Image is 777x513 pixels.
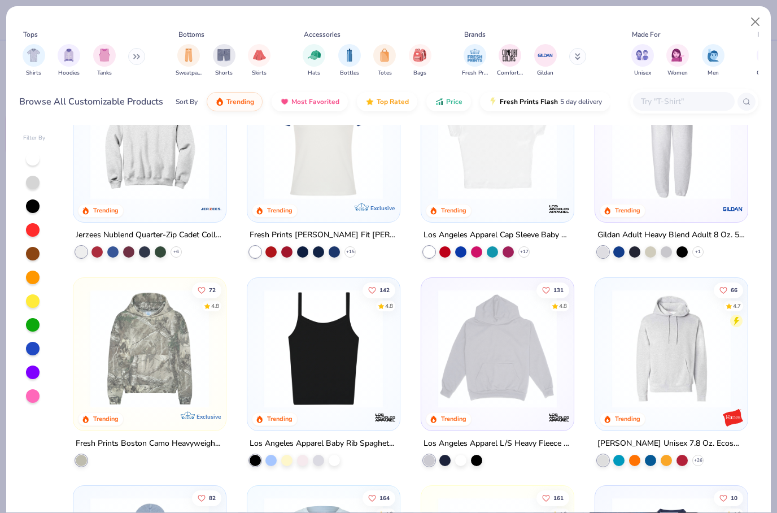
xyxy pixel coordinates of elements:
[26,69,41,77] span: Shirts
[176,44,202,77] div: filter for Sweatpants
[357,92,417,111] button: Top Rated
[413,69,426,77] span: Bags
[537,47,554,64] img: Gildan Image
[280,97,289,106] img: most_fav.gif
[19,95,163,108] div: Browse All Customizable Products
[634,69,651,77] span: Unisex
[176,97,198,107] div: Sort By
[63,49,75,62] img: Hoodies Image
[534,44,557,77] div: filter for Gildan
[378,69,392,77] span: Totes
[93,44,116,77] div: filter for Tanks
[58,44,80,77] button: filter button
[462,44,488,77] button: filter button
[745,11,766,33] button: Close
[702,44,724,77] div: filter for Men
[707,49,719,62] img: Men Image
[97,69,112,77] span: Tanks
[27,49,40,62] img: Shirts Image
[338,44,361,77] button: filter button
[488,97,497,106] img: flash.gif
[248,44,270,77] div: filter for Skirts
[213,44,235,77] button: filter button
[58,44,80,77] div: filter for Hoodies
[462,69,488,77] span: Fresh Prints
[500,97,558,106] span: Fresh Prints Flash
[636,49,649,62] img: Unisex Image
[252,69,267,77] span: Skirts
[413,49,426,62] img: Bags Image
[217,49,230,62] img: Shorts Image
[702,44,724,77] button: filter button
[178,29,204,40] div: Bottoms
[666,44,689,77] div: filter for Women
[501,47,518,64] img: Comfort Colors Image
[304,29,341,40] div: Accessories
[480,92,610,111] button: Fresh Prints Flash5 day delivery
[666,44,689,77] button: filter button
[23,29,38,40] div: Tops
[215,97,224,106] img: trending.gif
[291,97,339,106] span: Most Favorited
[365,97,374,106] img: TopRated.gif
[303,44,325,77] button: filter button
[409,44,431,77] button: filter button
[343,49,356,62] img: Bottles Image
[757,29,769,40] div: Fits
[58,69,80,77] span: Hoodies
[98,49,111,62] img: Tanks Image
[640,95,727,108] input: Try "T-Shirt"
[560,95,602,108] span: 5 day delivery
[308,49,321,62] img: Hats Image
[534,44,557,77] button: filter button
[373,44,396,77] div: filter for Totes
[176,69,202,77] span: Sweatpants
[213,44,235,77] div: filter for Shorts
[497,44,523,77] div: filter for Comfort Colors
[537,69,553,77] span: Gildan
[632,29,660,40] div: Made For
[426,92,471,111] button: Price
[23,44,45,77] div: filter for Shirts
[446,97,462,106] span: Price
[671,49,684,62] img: Women Image
[272,92,348,111] button: Most Favorited
[23,134,46,142] div: Filter By
[373,44,396,77] button: filter button
[338,44,361,77] div: filter for Bottles
[462,44,488,77] div: filter for Fresh Prints
[466,47,483,64] img: Fresh Prints Image
[182,49,195,62] img: Sweatpants Image
[497,44,523,77] button: filter button
[667,69,688,77] span: Women
[226,97,254,106] span: Trending
[308,69,320,77] span: Hats
[215,69,233,77] span: Shorts
[378,49,391,62] img: Totes Image
[340,69,359,77] span: Bottles
[207,92,263,111] button: Trending
[631,44,654,77] button: filter button
[253,49,266,62] img: Skirts Image
[23,44,45,77] button: filter button
[631,44,654,77] div: filter for Unisex
[708,69,719,77] span: Men
[176,44,202,77] button: filter button
[303,44,325,77] div: filter for Hats
[248,44,270,77] button: filter button
[464,29,486,40] div: Brands
[377,97,409,106] span: Top Rated
[93,44,116,77] button: filter button
[409,44,431,77] div: filter for Bags
[497,69,523,77] span: Comfort Colors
